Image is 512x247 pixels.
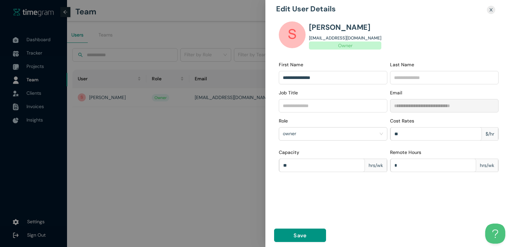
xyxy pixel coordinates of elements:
input: Email [390,99,499,112]
label: Role [279,117,288,125]
span: owner [309,42,381,50]
span: Save [294,231,306,240]
h1: Edit User Details [276,5,501,13]
span: close [489,8,493,12]
div: $/hr [482,127,498,141]
img: UserIcon [279,21,306,48]
input: First Name [279,71,387,84]
input: Cost Rates [391,129,482,139]
button: Close [485,5,497,14]
input: Capacity [279,160,365,170]
label: Capacity [279,149,299,156]
button: Save [274,229,326,242]
iframe: Toggle Customer Support [485,224,505,244]
h1: [PERSON_NAME] [309,20,370,35]
label: Last Name [390,61,414,68]
div: hrs/wk [365,159,387,172]
input: Remote Hours [391,160,476,170]
span: owner [283,129,383,139]
label: Email [390,89,402,96]
label: Cost Rates [390,117,414,125]
input: Job Title [279,99,387,112]
h1: [EMAIL_ADDRESS][DOMAIN_NAME] [309,35,381,42]
label: First Name [279,61,303,68]
input: Last Name [390,71,499,84]
label: Job Title [279,89,298,96]
div: hrs/wk [476,159,498,172]
label: Remote Hours [390,149,421,156]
